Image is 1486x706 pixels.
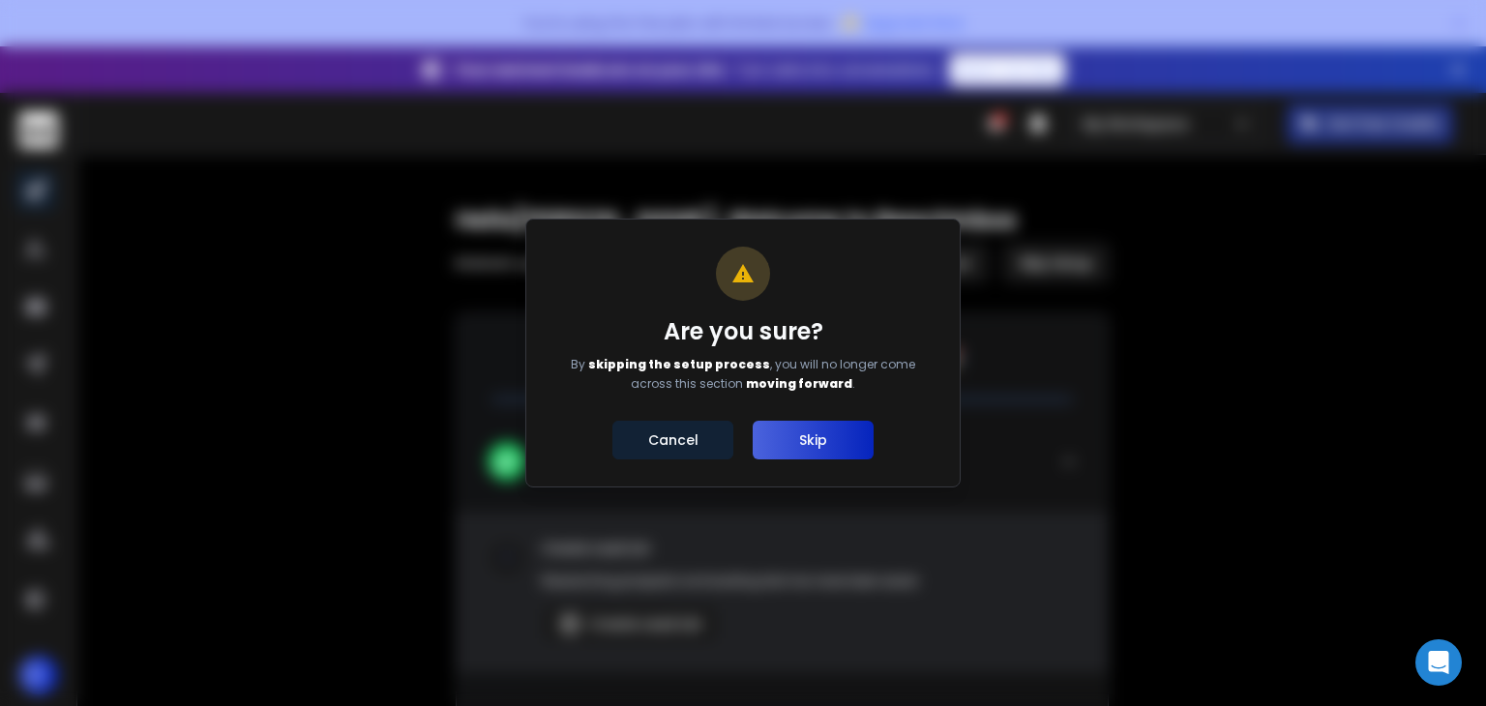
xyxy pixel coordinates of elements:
span: skipping the setup process [588,356,770,372]
p: By , you will no longer come across this section . [553,355,933,394]
button: Cancel [612,421,733,459]
span: moving forward [746,375,852,392]
h1: Are you sure? [553,316,933,347]
button: Skip [753,421,874,459]
div: Open Intercom Messenger [1415,639,1462,686]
